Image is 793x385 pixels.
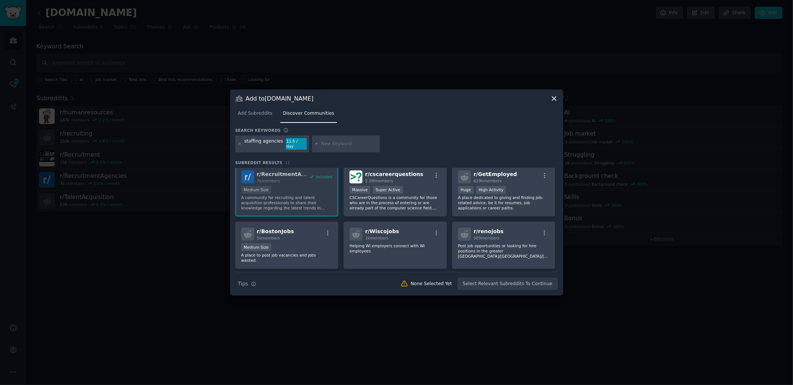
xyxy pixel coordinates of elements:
span: Discover Communities [283,110,334,117]
span: r/ cscareerquestions [365,171,423,177]
span: Add Subreddits [238,110,273,117]
div: Massive [349,186,370,194]
div: None Selected Yet [411,281,452,287]
span: 909 members [474,236,500,240]
a: Discover Communities [280,108,337,123]
span: 1k members [365,236,389,240]
button: Tips [235,277,259,290]
div: staffing agencies [244,138,283,150]
h3: Search keywords [235,128,281,133]
p: A place to post job vacancies and jobs wanted. [241,252,333,263]
img: cscareerquestions [349,170,362,183]
div: 11.5 / day [286,138,307,150]
span: 5k members [257,236,280,240]
span: 629k members [474,179,502,183]
div: High Activity [476,186,506,194]
span: r/ Wiscojobs [365,228,399,234]
span: Tips [238,280,248,288]
span: Subreddit Results [235,160,283,165]
input: New Keyword [321,141,377,147]
span: r/ BostonJobs [257,228,294,234]
div: Super Active [373,186,403,194]
span: r/ GetEmployed [474,171,517,177]
div: Huge [458,186,474,194]
p: Helping Wi employers connect with Wi employees [349,243,441,254]
span: 12 [285,160,290,165]
h3: Add to [DOMAIN_NAME] [246,95,314,102]
p: CSCareerQuestions is a community for those who are in the process of entering or are already part... [349,195,441,211]
span: 2.3M members [365,179,393,183]
div: Medium Size [241,243,271,251]
span: r/ renojobs [474,228,504,234]
p: Post job opportunities or looking for hire positions in the greater [GEOGRAPHIC_DATA]/[GEOGRAPHIC... [458,243,549,259]
a: Add Subreddits [235,108,275,123]
p: A place dedicated to giving and finding job-related advice, be it for resumes, job applications o... [458,195,549,211]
